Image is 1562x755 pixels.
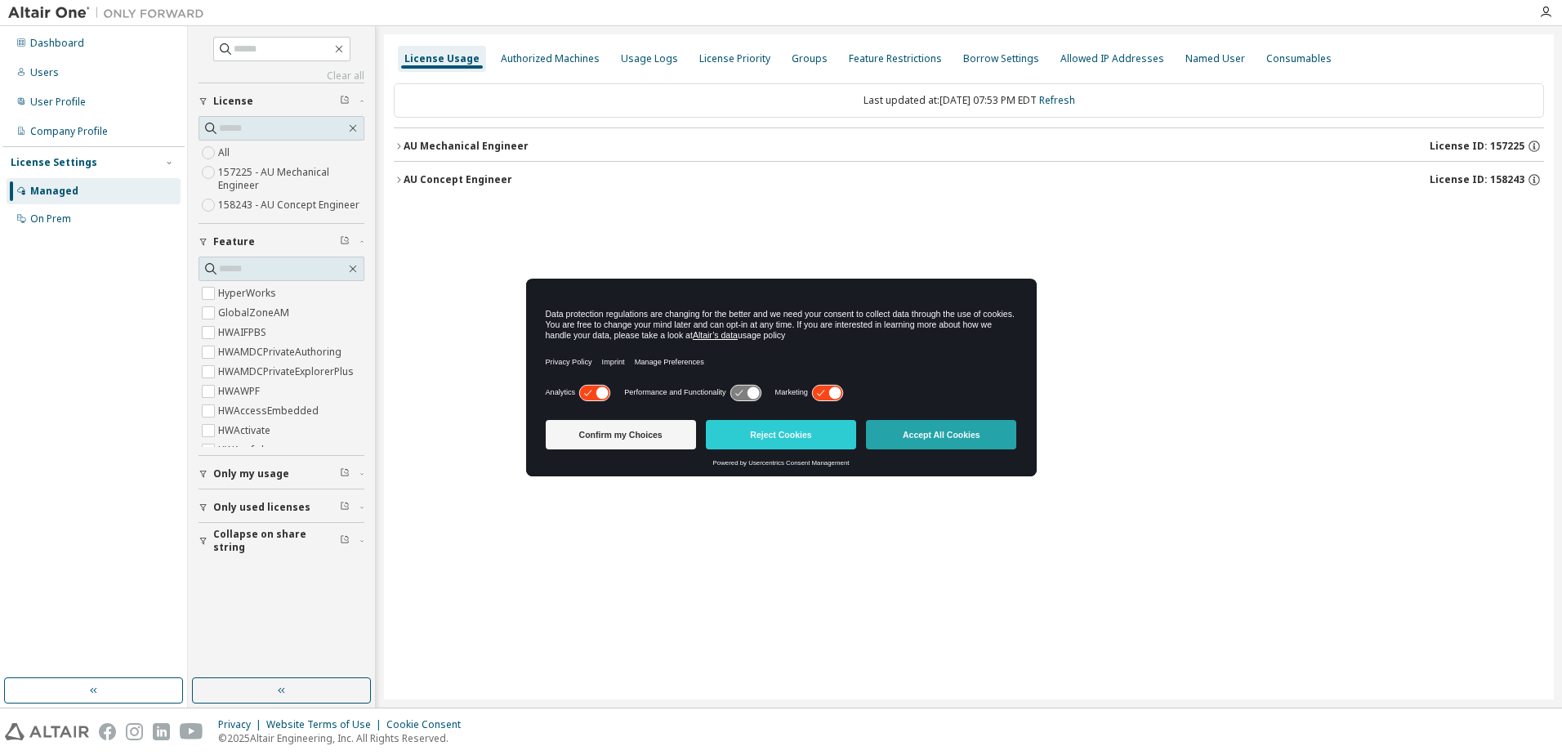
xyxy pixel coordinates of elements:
div: Managed [30,185,78,198]
div: Borrow Settings [963,52,1039,65]
div: Cookie Consent [386,718,471,731]
img: facebook.svg [99,723,116,740]
img: linkedin.svg [153,723,170,740]
div: On Prem [30,212,71,226]
button: AU Concept EngineerLicense ID: 158243 [394,162,1544,198]
div: Dashboard [30,37,84,50]
div: Privacy [218,718,266,731]
div: License Usage [404,52,480,65]
div: Consumables [1266,52,1332,65]
div: Usage Logs [621,52,678,65]
div: Feature Restrictions [849,52,942,65]
div: Groups [792,52,828,65]
button: Only my usage [199,456,364,492]
button: License [199,83,364,119]
img: youtube.svg [180,723,203,740]
label: GlobalZoneAM [218,303,292,323]
p: © 2025 Altair Engineering, Inc. All Rights Reserved. [218,731,471,745]
span: License ID: 157225 [1430,140,1524,153]
a: Clear all [199,69,364,83]
label: HWActivate [218,421,274,440]
img: Altair One [8,5,212,21]
button: Only used licenses [199,489,364,525]
div: User Profile [30,96,86,109]
label: HyperWorks [218,284,279,303]
label: HWAIFPBS [218,323,270,342]
button: Collapse on share string [199,523,364,559]
span: Clear filter [340,95,350,108]
div: License Priority [699,52,770,65]
div: Last updated at: [DATE] 07:53 PM EDT [394,83,1544,118]
div: Allowed IP Addresses [1060,52,1164,65]
div: Named User [1185,52,1245,65]
div: Website Terms of Use [266,718,386,731]
span: Collapse on share string [213,528,340,554]
div: Users [30,66,59,79]
div: Company Profile [30,125,108,138]
button: Feature [199,224,364,260]
label: 158243 - AU Concept Engineer [218,195,363,215]
span: License [213,95,253,108]
span: Only used licenses [213,501,310,514]
span: Clear filter [340,467,350,480]
label: HWAccessEmbedded [218,401,322,421]
label: HWAcufwh [218,440,270,460]
label: All [218,143,233,163]
label: HWAMDCPrivateAuthoring [218,342,345,362]
div: Authorized Machines [501,52,600,65]
span: Clear filter [340,501,350,514]
a: Refresh [1039,93,1075,107]
img: instagram.svg [126,723,143,740]
label: HWAMDCPrivateExplorerPlus [218,362,357,382]
span: Clear filter [340,534,350,547]
label: HWAWPF [218,382,263,401]
span: Feature [213,235,255,248]
div: AU Concept Engineer [404,173,512,186]
label: 157225 - AU Mechanical Engineer [218,163,364,195]
img: altair_logo.svg [5,723,89,740]
div: AU Mechanical Engineer [404,140,529,153]
div: License Settings [11,156,97,169]
span: Clear filter [340,235,350,248]
span: License ID: 158243 [1430,173,1524,186]
button: AU Mechanical EngineerLicense ID: 157225 [394,128,1544,164]
span: Only my usage [213,467,289,480]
